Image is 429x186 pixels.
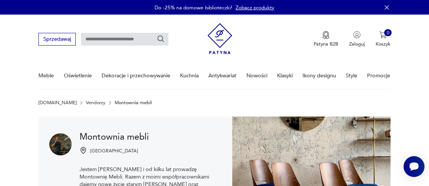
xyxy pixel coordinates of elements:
[38,63,54,89] a: Meble
[38,33,75,45] button: Sprzedawaj
[314,31,338,47] button: Patyna B2B
[353,31,361,38] img: Ikonka użytkownika
[236,4,274,11] a: Zobacz produkty
[346,63,357,89] a: Style
[277,63,293,89] a: Klasyki
[80,133,221,142] h1: Montownia mebli
[115,100,152,105] p: Montownia mebli
[64,63,92,89] a: Oświetlenie
[80,147,87,154] img: Ikonka pinezki mapy
[86,100,105,105] a: Vendorzy
[367,63,391,89] a: Promocje
[376,41,391,47] p: Koszyk
[38,100,77,105] a: [DOMAIN_NAME]
[90,148,138,154] p: [GEOGRAPHIC_DATA]
[322,31,330,39] img: Ikona medalu
[208,21,233,57] img: Patyna - sklep z meblami i dekoracjami vintage
[49,133,71,155] img: Montownia mebli
[157,35,165,43] button: Szukaj
[384,29,392,37] div: 0
[302,63,336,89] a: Ikony designu
[349,31,365,47] button: Zaloguj
[379,31,387,38] img: Ikona koszyka
[349,41,365,47] p: Zaloguj
[314,31,338,47] a: Ikona medaluPatyna B2B
[155,4,232,11] p: Do -25% na domowe biblioteczki!
[404,156,425,177] iframe: Smartsupp widget button
[38,37,75,42] a: Sprzedawaj
[208,63,236,89] a: Antykwariat
[180,63,199,89] a: Kuchnia
[376,31,391,47] button: 0Koszyk
[102,63,170,89] a: Dekoracje i przechowywanie
[246,63,267,89] a: Nowości
[314,41,338,47] p: Patyna B2B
